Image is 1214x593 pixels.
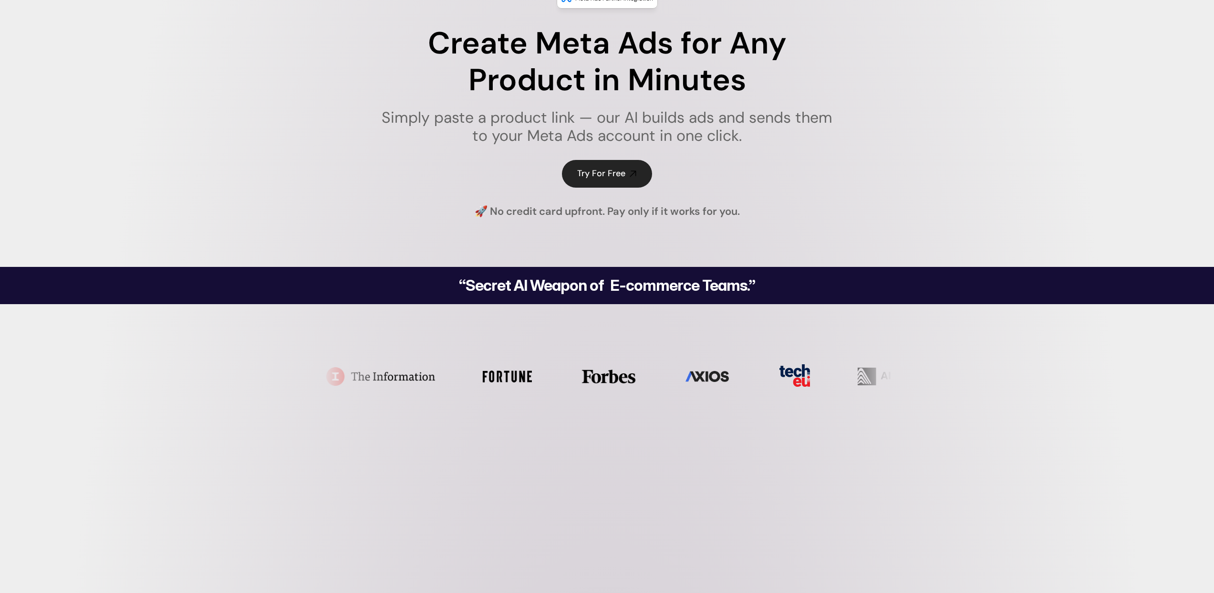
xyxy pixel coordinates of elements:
[375,25,839,99] h1: Create Meta Ads for Any Product in Minutes
[577,168,625,180] h4: Try For Free
[435,278,780,293] h2: “Secret AI Weapon of E-commerce Teams.”
[375,108,839,145] h1: Simply paste a product link — our AI builds ads and sends them to your Meta Ads account in one cl...
[562,160,652,187] a: Try For Free
[475,204,740,219] h4: 🚀 No credit card upfront. Pay only if it works for you.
